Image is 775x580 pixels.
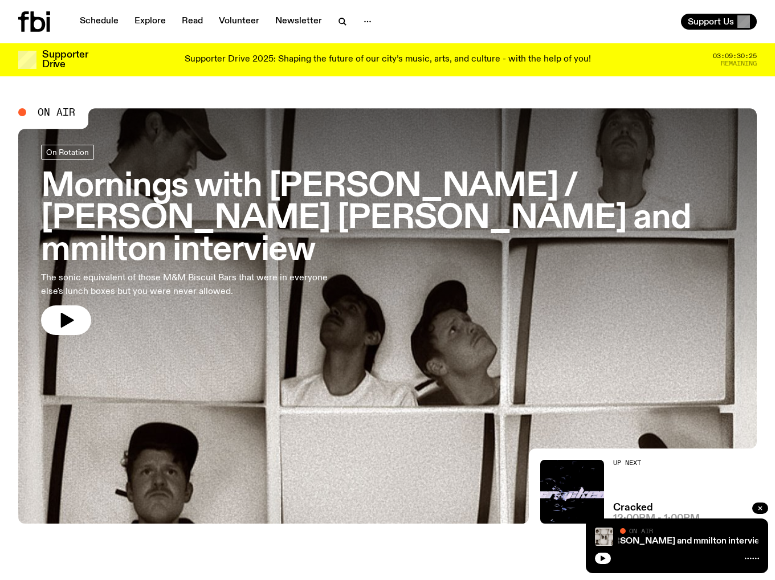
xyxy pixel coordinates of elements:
[41,171,734,266] h3: Mornings with [PERSON_NAME] / [PERSON_NAME] [PERSON_NAME] and mmilton interview
[212,14,266,30] a: Volunteer
[175,14,210,30] a: Read
[128,14,173,30] a: Explore
[629,527,653,534] span: On Air
[41,271,333,299] p: The sonic equivalent of those M&M Biscuit Bars that were in everyone else's lunch boxes but you w...
[613,503,653,513] a: Cracked
[688,17,734,27] span: Support Us
[681,14,757,30] button: Support Us
[721,60,757,67] span: Remaining
[46,148,89,156] span: On Rotation
[540,460,604,524] img: Logo for Podcast Cracked. Black background, with white writing, with glass smashing graphics
[38,107,75,117] span: On Air
[613,460,700,466] h2: Up Next
[613,514,700,524] span: 12:00pm - 1:00pm
[268,14,329,30] a: Newsletter
[713,53,757,59] span: 03:09:30:25
[42,50,88,70] h3: Supporter Drive
[185,55,591,65] p: Supporter Drive 2025: Shaping the future of our city’s music, arts, and culture - with the help o...
[73,14,125,30] a: Schedule
[41,145,94,160] a: On Rotation
[41,145,734,334] a: Mornings with [PERSON_NAME] / [PERSON_NAME] [PERSON_NAME] and mmilton interviewThe sonic equivale...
